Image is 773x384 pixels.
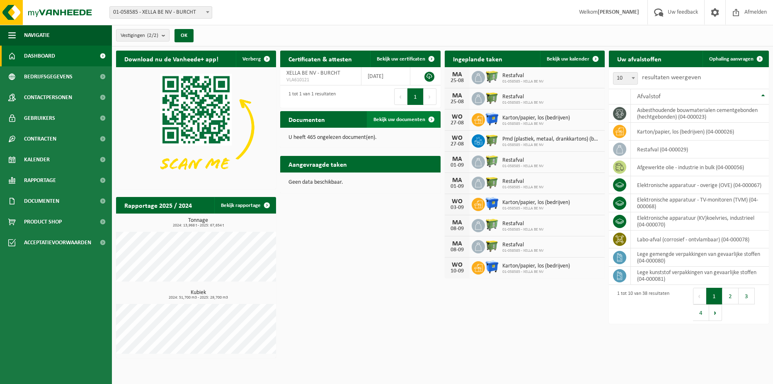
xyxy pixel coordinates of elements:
[485,91,499,105] img: WB-1100-HPE-GN-50
[24,149,50,170] span: Kalender
[116,67,276,187] img: Download de VHEPlus App
[485,197,499,211] img: WB-1100-HPE-BE-01
[502,157,544,164] span: Restafval
[449,99,465,105] div: 25-08
[449,262,465,268] div: WO
[236,51,275,67] button: Verberg
[24,25,50,46] span: Navigatie
[147,33,158,38] count: (2/2)
[502,143,601,148] span: 01-058585 - XELLA BE NV
[370,51,440,67] a: Bekijk uw certificaten
[24,232,91,253] span: Acceptatievoorwaarden
[502,115,570,122] span: Karton/papier, los (bedrijven)
[502,73,544,79] span: Restafval
[449,71,465,78] div: MA
[286,70,340,76] span: XELLA BE NV - BURCHT
[703,51,768,67] a: Ophaling aanvragen
[174,29,194,42] button: OK
[502,185,544,190] span: 01-058585 - XELLA BE NV
[445,51,511,67] h2: Ingeplande taken
[449,198,465,205] div: WO
[407,88,424,105] button: 1
[631,158,769,176] td: afgewerkte olie - industrie in bulk (04-000056)
[485,154,499,168] img: WB-0660-HPE-GN-50
[24,87,72,108] span: Contactpersonen
[449,184,465,190] div: 01-09
[502,94,544,100] span: Restafval
[449,92,465,99] div: MA
[449,120,465,126] div: 27-08
[631,176,769,194] td: elektronische apparatuur - overige (OVE) (04-000067)
[449,247,465,253] div: 08-09
[502,122,570,126] span: 01-058585 - XELLA BE NV
[709,304,722,321] button: Next
[502,79,544,84] span: 01-058585 - XELLA BE NV
[288,180,432,185] p: Geen data beschikbaar.
[121,29,158,42] span: Vestigingen
[631,123,769,141] td: karton/papier, los (bedrijven) (04-000026)
[502,199,570,206] span: Karton/papier, los (bedrijven)
[642,74,701,81] label: resultaten weergeven
[120,290,276,300] h3: Kubiek
[280,51,360,67] h2: Certificaten & attesten
[449,163,465,168] div: 01-09
[280,111,333,127] h2: Documenten
[284,87,336,106] div: 1 tot 1 van 1 resultaten
[24,129,56,149] span: Contracten
[631,194,769,212] td: elektronische apparatuur - TV-monitoren (TVM) (04-000068)
[449,156,465,163] div: MA
[120,218,276,228] h3: Tonnage
[110,7,212,18] span: 01-058585 - XELLA BE NV - BURCHT
[502,242,544,248] span: Restafval
[449,114,465,120] div: WO
[367,111,440,128] a: Bekijk uw documenten
[449,135,465,141] div: WO
[116,197,200,213] h2: Rapportage 2025 / 2024
[120,296,276,300] span: 2024: 51,700 m3 - 2025: 29,700 m3
[609,51,670,67] h2: Uw afvalstoffen
[286,77,355,83] span: VLA610121
[502,227,544,232] span: 01-058585 - XELLA BE NV
[631,248,769,267] td: lege gemengde verpakkingen van gevaarlijke stoffen (04-000080)
[485,133,499,147] img: WB-1100-HPE-GN-50
[116,51,227,67] h2: Download nu de Vanheede+ app!
[24,211,62,232] span: Product Shop
[214,197,275,214] a: Bekijk rapportage
[722,288,739,304] button: 2
[693,304,709,321] button: 4
[502,221,544,227] span: Restafval
[424,88,436,105] button: Next
[598,9,639,15] strong: [PERSON_NAME]
[116,29,170,41] button: Vestigingen(2/2)
[280,156,355,172] h2: Aangevraagde taken
[120,224,276,228] span: 2024: 13,968 t - 2025: 67,654 t
[547,56,589,62] span: Bekijk uw kalender
[502,206,570,211] span: 01-058585 - XELLA BE NV
[449,219,465,226] div: MA
[24,108,55,129] span: Gebruikers
[485,70,499,84] img: WB-0660-HPE-GN-50
[449,226,465,232] div: 08-09
[502,136,601,143] span: Pmd (plastiek, metaal, drankkartons) (bedrijven)
[373,117,425,122] span: Bekijk uw documenten
[394,88,407,105] button: Previous
[24,46,55,66] span: Dashboard
[502,164,544,169] span: 01-058585 - XELLA BE NV
[449,78,465,84] div: 25-08
[449,241,465,247] div: MA
[449,177,465,184] div: MA
[540,51,604,67] a: Bekijk uw kalender
[631,141,769,158] td: restafval (04-000029)
[693,288,706,304] button: Previous
[288,135,432,141] p: U heeft 465 ongelezen document(en).
[631,267,769,285] td: lege kunststof verpakkingen van gevaarlijke stoffen (04-000081)
[361,67,410,85] td: [DATE]
[631,231,769,248] td: labo-afval (corrosief - ontvlambaar) (04-000078)
[449,268,465,274] div: 10-09
[24,170,56,191] span: Rapportage
[502,263,570,270] span: Karton/papier, los (bedrijven)
[502,178,544,185] span: Restafval
[739,288,755,304] button: 3
[109,6,212,19] span: 01-058585 - XELLA BE NV - BURCHT
[485,175,499,190] img: WB-1100-HPE-GN-50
